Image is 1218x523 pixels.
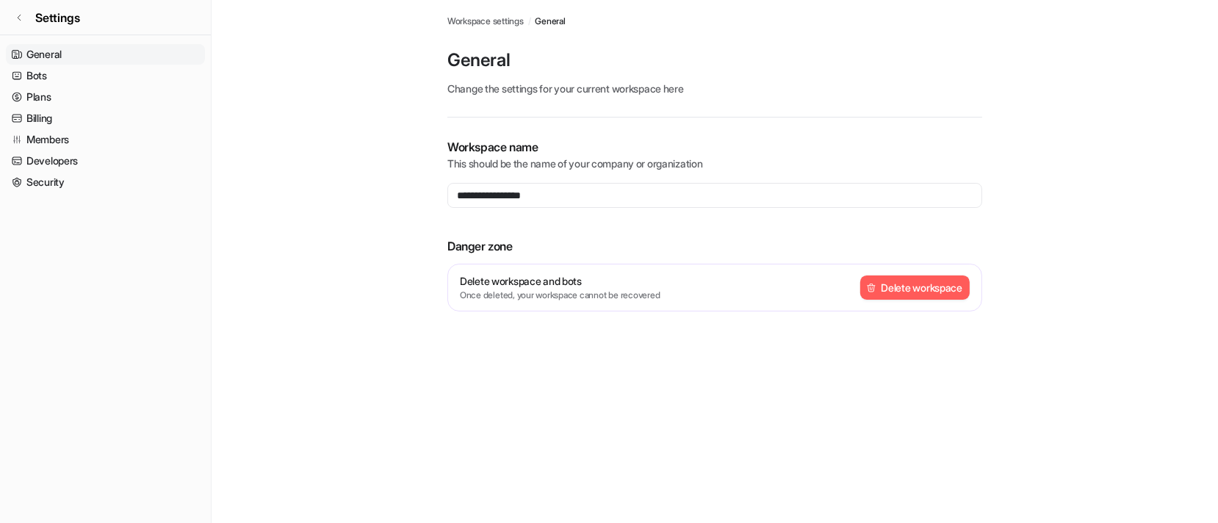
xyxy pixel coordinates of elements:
p: Danger zone [447,237,982,255]
span: Settings [35,9,80,26]
a: Bots [6,65,205,86]
a: Developers [6,151,205,171]
a: Security [6,172,205,192]
p: Workspace name [447,138,982,156]
span: / [528,15,531,28]
a: Billing [6,108,205,129]
p: Delete workspace and bots [460,273,660,289]
a: Members [6,129,205,150]
a: General [535,15,565,28]
p: This should be the name of your company or organization [447,156,982,171]
a: General [6,44,205,65]
p: Once deleted, your workspace cannot be recovered [460,289,660,302]
p: Change the settings for your current workspace here [447,81,982,96]
button: Delete workspace [860,275,970,300]
a: Workspace settings [447,15,524,28]
a: Plans [6,87,205,107]
p: General [447,48,982,72]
